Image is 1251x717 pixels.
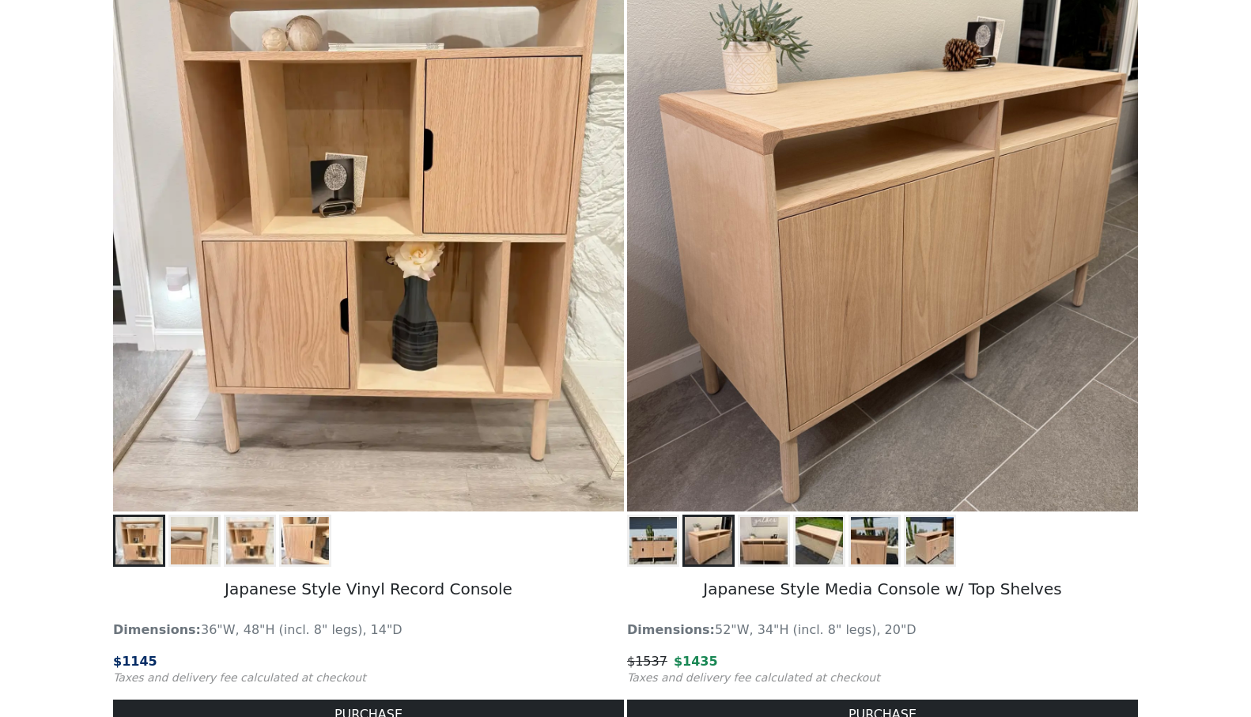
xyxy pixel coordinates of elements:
s: $ 1537 [627,654,667,669]
img: Media Console /w Top Shelf - Inside & Outside Round Corners [851,517,898,564]
img: Media Console /w Top Shelf - Blank Face Front View [740,517,788,564]
strong: Dimensions: [113,622,201,637]
img: Media Console /w Top Shelf - Blank Face Right View [685,517,732,564]
small: Taxes and delivery fee calculated at checkout [113,671,366,684]
img: Japanese Style Vinyl Record Console Landscape View [226,517,274,564]
img: Japanese Style Vinyl Record Console Front View [115,517,163,564]
img: Japanese Style Vinyl Record Console Signature Round Corners [171,517,218,564]
img: Japanese Style Vinyl Record Console Bottom Door [282,517,329,564]
img: Media Console /w Top Shelf - Front [629,517,677,564]
small: Taxes and delivery fee calculated at checkout [627,671,880,684]
h5: Japanese Style Media Console w/ Top Shelves [627,567,1138,614]
span: $ 1145 [113,654,157,669]
span: $ 1435 [674,654,718,669]
p: 36"W, 48"H (incl. 8" legs), 14"D [113,621,624,640]
img: Media Console /w Top Shelf - Backpanel [796,517,843,564]
h5: Japanese Style Vinyl Record Console [113,567,624,614]
img: Media Console /w Top Shelf - Cutoff Side View [906,517,954,564]
strong: Dimensions: [627,622,715,637]
p: 52"W, 34"H (incl. 8" legs), 20"D [627,621,1138,640]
